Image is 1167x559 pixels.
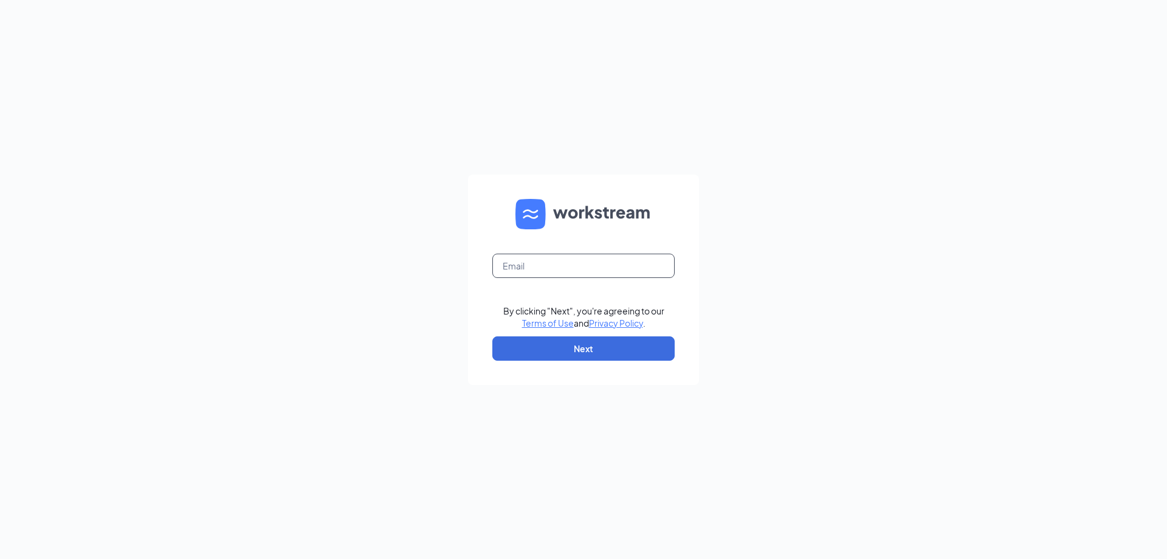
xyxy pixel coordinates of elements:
div: By clicking "Next", you're agreeing to our and . [503,305,664,329]
input: Email [492,254,675,278]
a: Terms of Use [522,318,574,328]
a: Privacy Policy [589,318,643,328]
img: WS logo and Workstream text [515,199,652,229]
button: Next [492,336,675,361]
